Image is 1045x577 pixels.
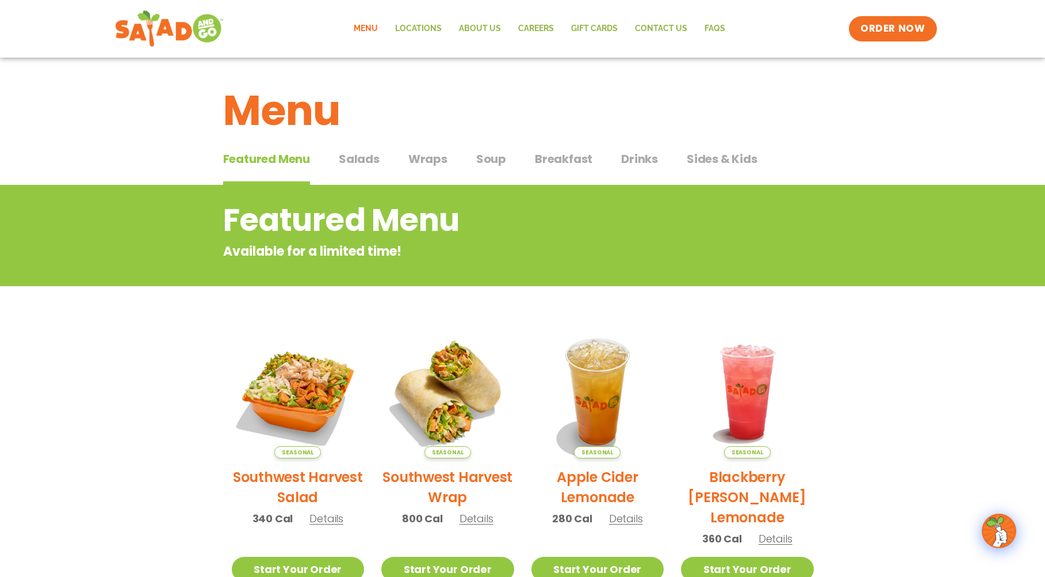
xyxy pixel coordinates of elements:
[681,325,814,458] img: Product photo for Blackberry Bramble Lemonade
[223,242,730,261] p: Available for a limited time!
[309,511,343,526] span: Details
[450,16,510,42] a: About Us
[345,16,734,42] nav: Menu
[252,511,293,526] span: 340 Cal
[552,511,592,526] span: 280 Cal
[408,150,447,168] span: Wraps
[223,146,822,185] div: Tabbed content
[621,150,658,168] span: Drinks
[460,511,493,526] span: Details
[114,8,223,50] img: new-SAG-logo-768×292
[510,16,562,42] a: Careers
[574,446,621,458] span: Seasonal
[860,22,925,36] span: ORDER NOW
[381,467,514,507] h2: Southwest Harvest Wrap
[724,446,771,458] span: Seasonal
[531,467,664,507] h2: Apple Cider Lemonade
[702,531,742,546] span: 360 Cal
[386,16,450,42] a: Locations
[626,16,696,42] a: Contact Us
[274,446,321,458] span: Seasonal
[535,150,592,168] span: Breakfast
[681,467,814,527] h2: Blackberry [PERSON_NAME] Lemonade
[424,446,471,458] span: Seasonal
[223,79,822,142] h1: Menu
[339,150,380,168] span: Salads
[531,325,664,458] img: Product photo for Apple Cider Lemonade
[609,511,643,526] span: Details
[232,325,365,458] img: Product photo for Southwest Harvest Salad
[223,197,730,244] h2: Featured Menu
[232,467,365,507] h2: Southwest Harvest Salad
[345,16,386,42] a: Menu
[983,515,1015,547] img: wpChatIcon
[223,150,310,168] span: Featured Menu
[687,150,757,168] span: Sides & Kids
[381,325,514,458] img: Product photo for Southwest Harvest Wrap
[696,16,734,42] a: FAQs
[759,532,793,546] span: Details
[562,16,626,42] a: GIFT CARDS
[849,16,936,41] a: ORDER NOW
[476,150,506,168] span: Soup
[402,511,443,526] span: 800 Cal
